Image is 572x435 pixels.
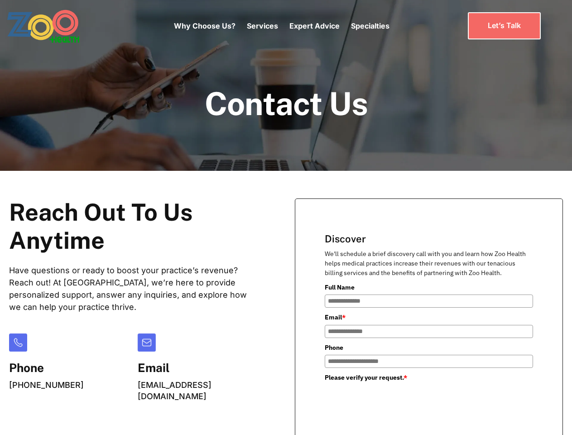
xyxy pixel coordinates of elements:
h5: Phone [9,361,84,375]
h5: Email [138,361,259,375]
a: [PHONE_NUMBER] [9,380,84,390]
a: Why Choose Us? [174,21,236,30]
h2: Discover [325,233,533,245]
div: Services [247,7,278,45]
label: Phone [325,343,533,353]
div: Specialties [351,7,389,45]
a: [EMAIL_ADDRESS][DOMAIN_NAME] [138,380,211,401]
label: Full Name [325,282,533,292]
h1: Contact Us [205,86,368,121]
a: home [7,9,104,43]
a: Expert Advice [289,21,340,30]
p: Services [247,20,278,31]
p: Have questions or ready to boost your practice’s revenue? Reach out! At [GEOGRAPHIC_DATA], we’re ... [9,264,259,313]
label: Email [325,312,533,322]
h2: Reach Out To Us Anytime [9,198,259,255]
p: We'll schedule a brief discovery call with you and learn how Zoo Health helps medical practices i... [325,249,533,278]
label: Please verify your request. [325,372,533,382]
a: Let’s Talk [468,12,541,39]
a: Specialties [351,21,389,30]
